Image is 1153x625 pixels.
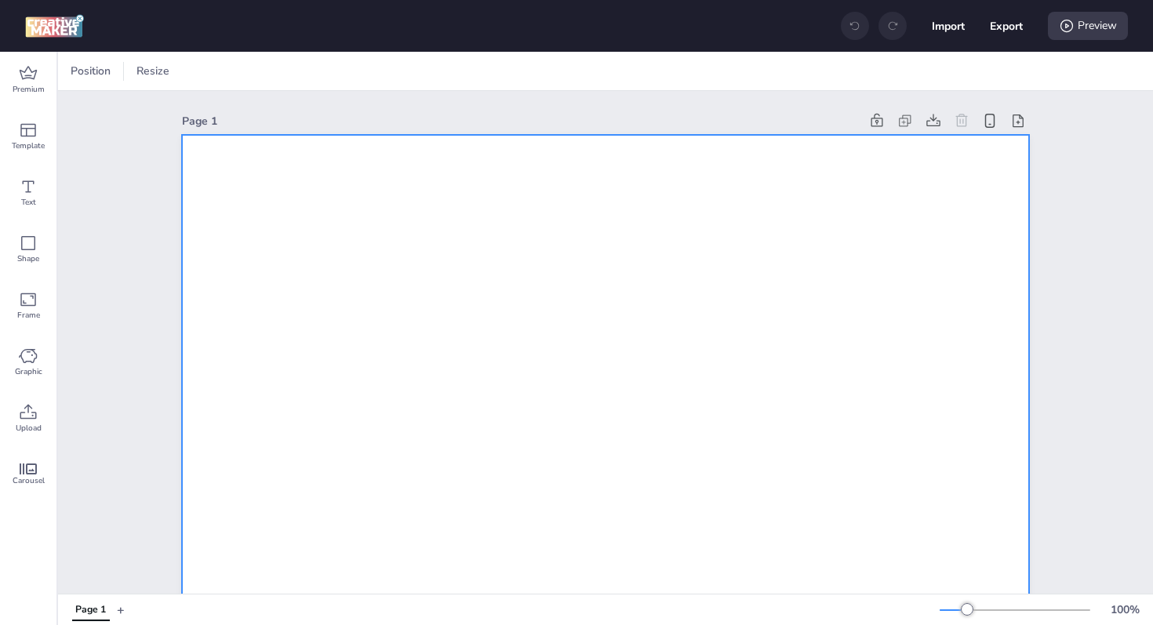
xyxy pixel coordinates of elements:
span: Graphic [15,365,42,378]
span: Resize [133,63,173,79]
span: Premium [13,83,45,96]
span: Shape [17,253,39,265]
div: Page 1 [75,603,106,617]
span: Frame [17,309,40,322]
button: Export [990,9,1023,42]
span: Upload [16,422,42,434]
div: 100 % [1106,601,1144,618]
button: + [117,596,125,623]
span: Template [12,140,45,152]
div: Tabs [64,596,117,623]
img: logo Creative Maker [25,14,84,38]
div: Page 1 [182,113,860,129]
div: Preview [1048,12,1128,40]
span: Position [67,63,114,79]
button: Import [932,9,965,42]
span: Text [21,196,36,209]
span: Carousel [13,474,45,487]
